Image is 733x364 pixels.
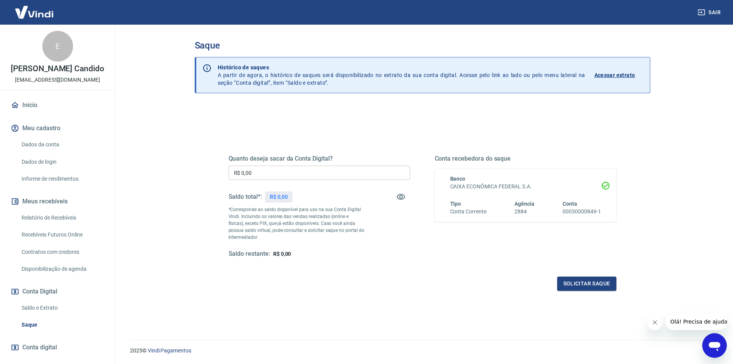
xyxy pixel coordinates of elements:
[696,5,724,20] button: Sair
[450,176,466,182] span: Banco
[218,64,585,87] p: A partir de agora, o histórico de saques será disponibilizado no extrato da sua conta digital. Ac...
[594,71,635,79] p: Acessar extrato
[229,206,365,241] p: *Corresponde ao saldo disponível para uso na sua Conta Digital Vindi. Incluindo os valores das ve...
[563,208,601,216] h6: 00030000849-1
[594,64,644,87] a: Acessar extrato
[42,31,73,62] div: E
[702,333,727,358] iframe: Botão para abrir a janela de mensagens
[229,155,410,163] h5: Quanto deseja sacar da Conta Digital?
[130,347,715,355] p: 2025 ©
[18,300,106,316] a: Saldo e Extrato
[647,315,663,330] iframe: Fechar mensagem
[5,5,65,12] span: Olá! Precisa de ajuda?
[450,201,461,207] span: Tipo
[450,183,601,191] h6: CAIXA ECONÔMICA FEDERAL S.A.
[9,120,106,137] button: Meu cadastro
[218,64,585,71] p: Histórico de saques
[9,339,106,356] a: Conta digital
[9,193,106,210] button: Meus recebíveis
[18,244,106,260] a: Contratos com credores
[11,65,104,73] p: [PERSON_NAME] Candido
[18,137,106,153] a: Dados da conta
[273,251,291,257] span: R$ 0,00
[18,317,106,333] a: Saque
[514,201,534,207] span: Agência
[270,193,288,201] p: R$ 0,00
[195,40,650,51] h3: Saque
[148,347,191,354] a: Vindi Pagamentos
[18,210,106,226] a: Relatório de Recebíveis
[18,171,106,187] a: Informe de rendimentos
[9,0,59,24] img: Vindi
[450,208,486,216] h6: Conta Corrente
[9,97,106,114] a: Início
[9,283,106,300] button: Conta Digital
[18,227,106,243] a: Recebíveis Futuros Online
[18,261,106,277] a: Disponibilização de agenda
[229,250,270,258] h5: Saldo restante:
[18,154,106,170] a: Dados de login
[229,193,262,201] h5: Saldo total*:
[514,208,534,216] h6: 2884
[666,313,727,330] iframe: Mensagem da empresa
[563,201,577,207] span: Conta
[435,155,616,163] h5: Conta recebedora do saque
[557,277,616,291] button: Solicitar saque
[15,76,100,84] p: [EMAIL_ADDRESS][DOMAIN_NAME]
[22,342,57,353] span: Conta digital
